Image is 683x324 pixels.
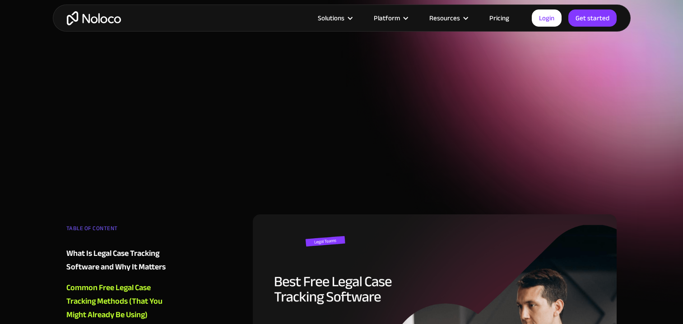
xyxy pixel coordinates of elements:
[374,12,400,24] div: Platform
[66,222,176,240] div: TABLE OF CONTENT
[362,12,418,24] div: Platform
[478,12,520,24] a: Pricing
[568,9,617,27] a: Get started
[66,247,176,274] a: What Is Legal Case Tracking Software and Why It Matters
[418,12,478,24] div: Resources
[307,12,362,24] div: Solutions
[66,281,176,322] a: Common Free Legal Case Tracking Methods (That You Might Already Be Using)
[318,12,344,24] div: Solutions
[429,12,460,24] div: Resources
[67,11,121,25] a: home
[532,9,562,27] a: Login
